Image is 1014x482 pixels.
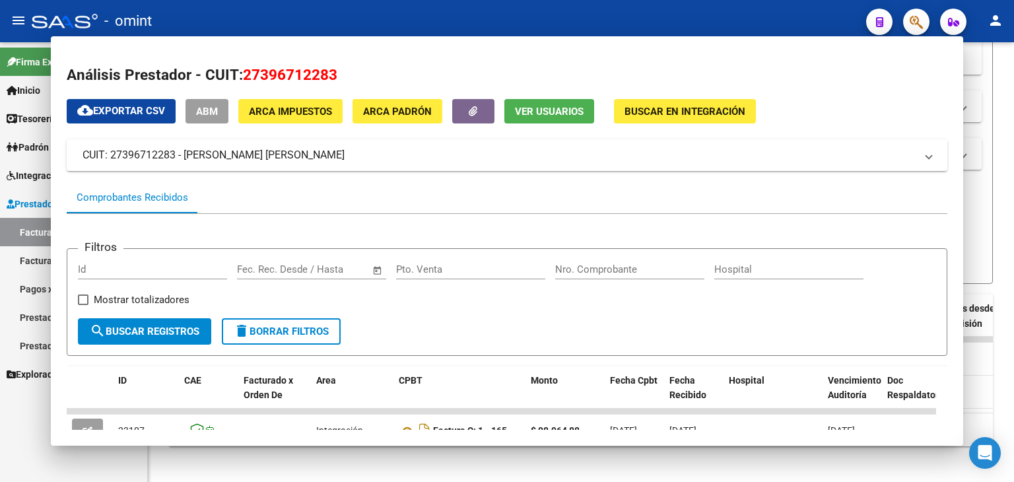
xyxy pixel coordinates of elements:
datatable-header-cell: Monto [525,366,605,425]
button: Borrar Filtros [222,318,341,345]
button: Buscar en Integración [614,99,756,123]
button: ABM [186,99,228,123]
mat-expansion-panel-header: CUIT: 27396712283 - [PERSON_NAME] [PERSON_NAME] [67,139,947,171]
span: Padrón [7,140,49,155]
h3: Filtros [78,238,123,256]
datatable-header-cell: Doc Respaldatoria [882,366,961,425]
button: Open calendar [370,263,385,278]
span: Mostrar totalizadores [94,292,189,308]
span: [DATE] [828,425,855,436]
span: 27396712283 [243,66,337,83]
span: Buscar en Integración [625,106,745,118]
datatable-header-cell: CPBT [393,366,525,425]
span: [DATE] [669,425,696,436]
mat-icon: delete [234,323,250,339]
mat-icon: cloud_download [77,102,93,118]
datatable-header-cell: ID [113,366,179,425]
datatable-header-cell: Facturado x Orden De [238,366,311,425]
div: Comprobantes Recibidos [77,190,188,205]
button: ARCA Padrón [353,99,442,123]
span: Borrar Filtros [234,326,329,337]
span: Doc Respaldatoria [887,375,947,401]
span: Días desde Emisión [949,303,995,329]
span: Hospital [729,375,764,386]
input: Fecha fin [302,263,366,275]
div: Open Intercom Messenger [969,437,1001,469]
span: Firma Express [7,55,75,69]
datatable-header-cell: Hospital [724,366,823,425]
i: Descargar documento [416,420,433,441]
h2: Análisis Prestador - CUIT: [67,64,947,86]
datatable-header-cell: CAE [179,366,238,425]
span: Integración [316,425,363,436]
span: 23107 [118,425,145,436]
mat-icon: search [90,323,106,339]
datatable-header-cell: Fecha Cpbt [605,366,664,425]
span: - omint [104,7,152,36]
span: Ver Usuarios [515,106,584,118]
span: ABM [196,106,218,118]
span: ID [118,375,127,386]
span: Fecha Cpbt [610,375,658,386]
span: [DATE] [610,425,637,436]
span: CPBT [399,375,422,386]
button: Buscar Registros [78,318,211,345]
span: Facturado x Orden De [244,375,293,401]
input: Fecha inicio [237,263,290,275]
span: Prestadores / Proveedores [7,197,127,211]
datatable-header-cell: Area [311,366,393,425]
datatable-header-cell: Vencimiento Auditoría [823,366,882,425]
span: Integración (discapacidad) [7,168,129,183]
span: ARCA Impuestos [249,106,332,118]
datatable-header-cell: Fecha Recibido [664,366,724,425]
span: Monto [531,375,558,386]
mat-panel-title: CUIT: 27396712283 - [PERSON_NAME] [PERSON_NAME] [83,147,916,163]
mat-icon: person [988,13,1003,28]
datatable-header-cell: Días desde Emisión [943,294,1003,353]
strong: $ 98.964,88 [531,425,580,436]
button: Exportar CSV [67,99,176,123]
span: Exportar CSV [77,105,165,117]
span: ARCA Padrón [363,106,432,118]
span: CAE [184,375,201,386]
span: Area [316,375,336,386]
span: Buscar Registros [90,326,199,337]
span: Vencimiento Auditoría [828,375,881,401]
span: Fecha Recibido [669,375,706,401]
span: Inicio [7,83,40,98]
span: Tesorería [7,112,57,126]
button: ARCA Impuestos [238,99,343,123]
strong: Factura C: 1 - 165 [433,426,507,436]
button: Ver Usuarios [504,99,594,123]
span: Explorador de Archivos [7,367,112,382]
mat-icon: menu [11,13,26,28]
